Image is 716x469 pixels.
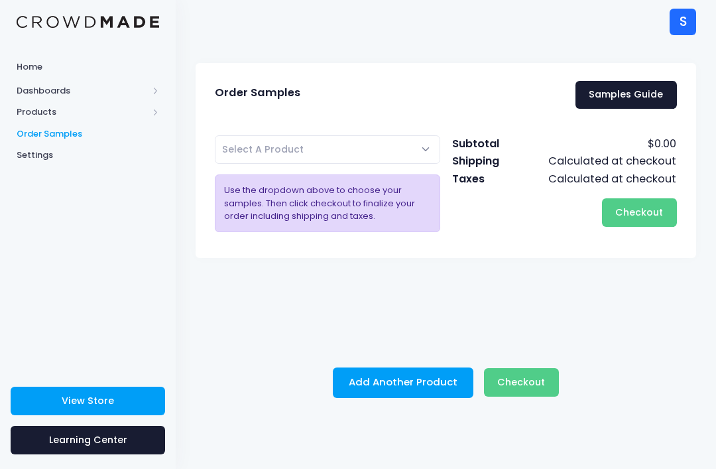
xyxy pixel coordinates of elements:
[451,135,513,153] td: Subtotal
[17,127,159,141] span: Order Samples
[451,170,513,188] td: Taxes
[484,368,559,397] button: Checkout
[497,375,545,389] span: Checkout
[333,368,473,398] button: Add Another Product
[222,143,304,156] span: Select A Product
[512,170,676,188] td: Calculated at checkout
[215,86,300,100] span: Order Samples
[222,143,304,157] span: Select A Product
[49,433,127,446] span: Learning Center
[62,394,114,407] span: View Store
[451,153,513,170] td: Shipping
[11,387,165,415] a: View Store
[11,426,165,454] a: Learning Center
[17,16,159,29] img: Logo
[602,198,677,227] button: Checkout
[670,9,696,35] div: S
[215,135,440,164] span: Select A Product
[575,81,677,109] a: Samples Guide
[215,174,440,232] div: Use the dropdown above to choose your samples. Then click checkout to finalize your order includi...
[615,206,663,219] span: Checkout
[512,153,676,170] td: Calculated at checkout
[512,135,676,153] td: $0.00
[17,60,159,74] span: Home
[17,149,159,162] span: Settings
[17,105,148,119] span: Products
[17,84,148,98] span: Dashboards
